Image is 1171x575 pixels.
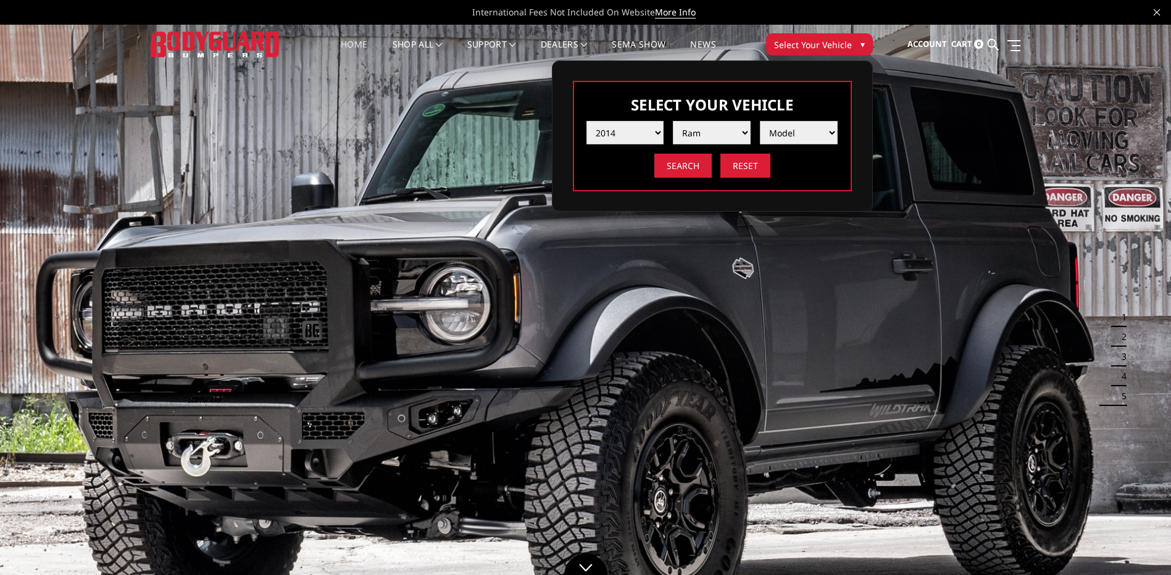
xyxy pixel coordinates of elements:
[974,39,983,49] span: 0
[467,40,516,64] a: Support
[720,154,770,178] input: Reset
[654,154,712,178] input: Search
[907,38,947,49] span: Account
[1114,327,1127,347] button: 2 of 5
[151,31,280,57] img: BODYGUARD BUMPERS
[766,33,873,56] button: Select Your Vehicle
[690,40,715,64] a: News
[393,40,443,64] a: shop all
[341,40,367,64] a: Home
[564,553,607,575] a: Click to Down
[655,6,696,19] a: More Info
[1114,366,1127,386] button: 4 of 5
[1114,307,1127,327] button: 1 of 5
[951,38,972,49] span: Cart
[612,40,665,64] a: SEMA Show
[541,40,588,64] a: Dealers
[586,94,838,115] h3: Select Your Vehicle
[1114,347,1127,366] button: 3 of 5
[1114,386,1127,406] button: 5 of 5
[774,38,852,51] span: Select Your Vehicle
[951,28,983,61] a: Cart 0
[907,28,947,61] a: Account
[861,38,865,51] span: ▾
[1109,516,1171,575] iframe: Chat Widget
